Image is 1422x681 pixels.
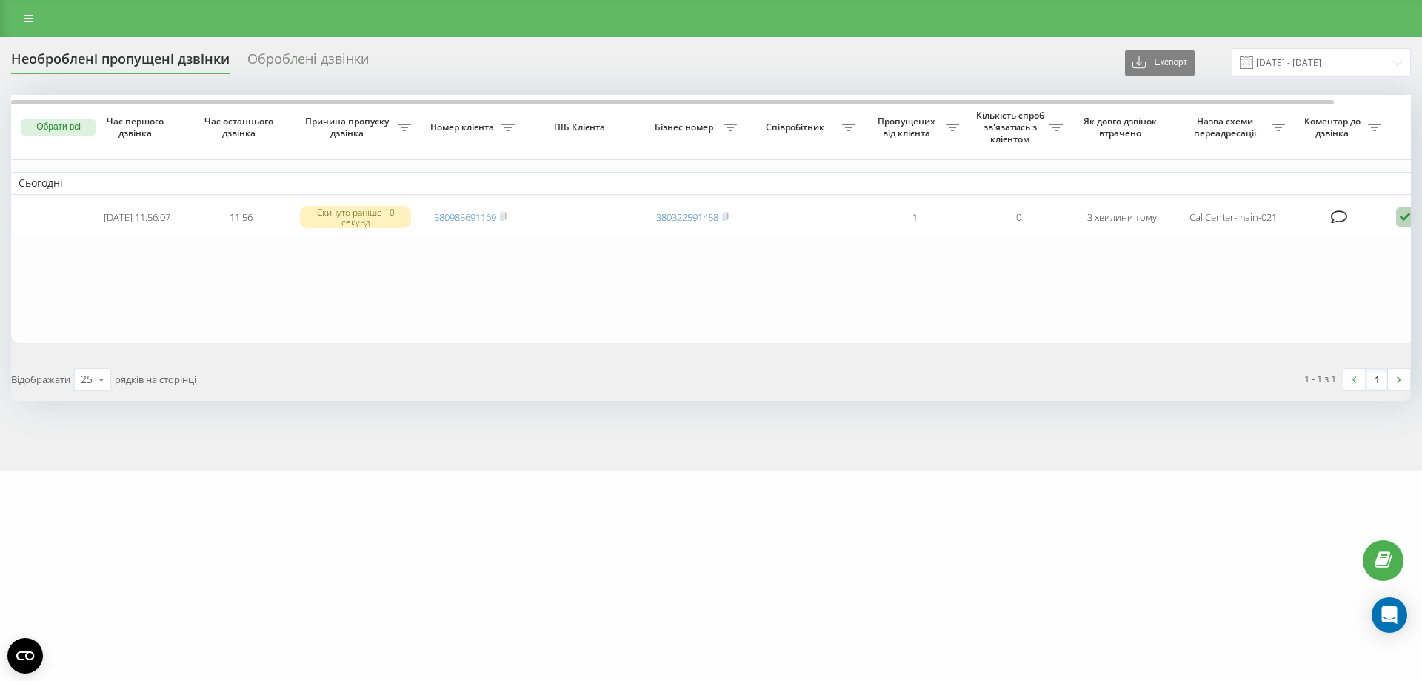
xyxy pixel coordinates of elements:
[201,116,281,139] span: Час останнього дзвінка
[300,206,411,228] div: Скинуто раніше 10 секунд
[1366,369,1388,390] a: 1
[115,373,196,386] span: рядків на сторінці
[21,119,96,136] button: Обрати всі
[426,122,501,133] span: Номер клієнта
[11,373,70,386] span: Відображати
[870,116,946,139] span: Пропущених від клієнта
[535,122,628,133] span: ПІБ Клієнта
[1082,116,1162,139] span: Як довго дзвінок втрачено
[648,122,724,133] span: Бізнес номер
[1304,371,1336,386] div: 1 - 1 з 1
[97,116,177,139] span: Час першого дзвінка
[967,198,1070,237] td: 0
[11,51,230,74] div: Необроблені пропущені дзвінки
[247,51,369,74] div: Оброблені дзвінки
[1181,116,1272,139] span: Назва схеми переадресації
[656,210,718,224] a: 380322591458
[1300,116,1368,139] span: Коментар до дзвінка
[85,198,189,237] td: [DATE] 11:56:07
[81,372,93,387] div: 25
[1125,50,1195,76] button: Експорт
[434,210,496,224] a: 380985691169
[1372,597,1407,633] div: Open Intercom Messenger
[1070,198,1174,237] td: 3 хвилини тому
[189,198,293,237] td: 11:56
[300,116,398,139] span: Причина пропуску дзвінка
[7,638,43,674] button: Open CMP widget
[752,122,842,133] span: Співробітник
[863,198,967,237] td: 1
[974,110,1049,144] span: Кількість спроб зв'язатись з клієнтом
[1174,198,1292,237] td: CallCenter-main-021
